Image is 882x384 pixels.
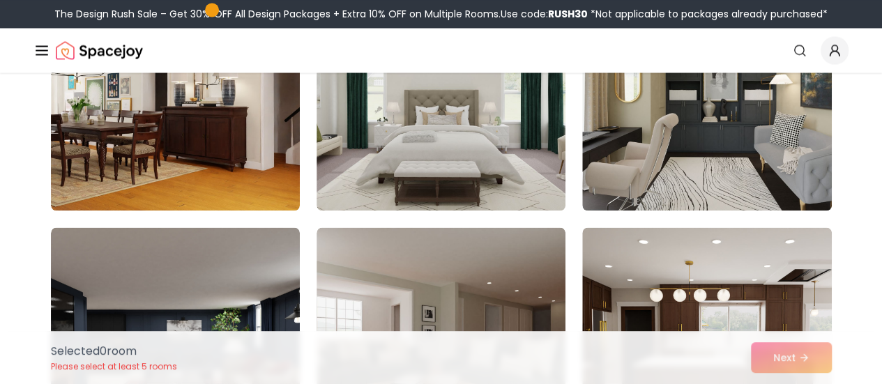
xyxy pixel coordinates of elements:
p: Please select at least 5 rooms [51,361,177,372]
b: RUSH30 [548,7,588,21]
p: Selected 0 room [51,343,177,360]
div: The Design Rush Sale – Get 30% OFF All Design Packages + Extra 10% OFF on Multiple Rooms. [54,7,828,21]
span: Use code: [501,7,588,21]
nav: Global [33,28,849,72]
span: *Not applicable to packages already purchased* [588,7,828,21]
a: Spacejoy [56,36,143,64]
img: Spacejoy Logo [56,36,143,64]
